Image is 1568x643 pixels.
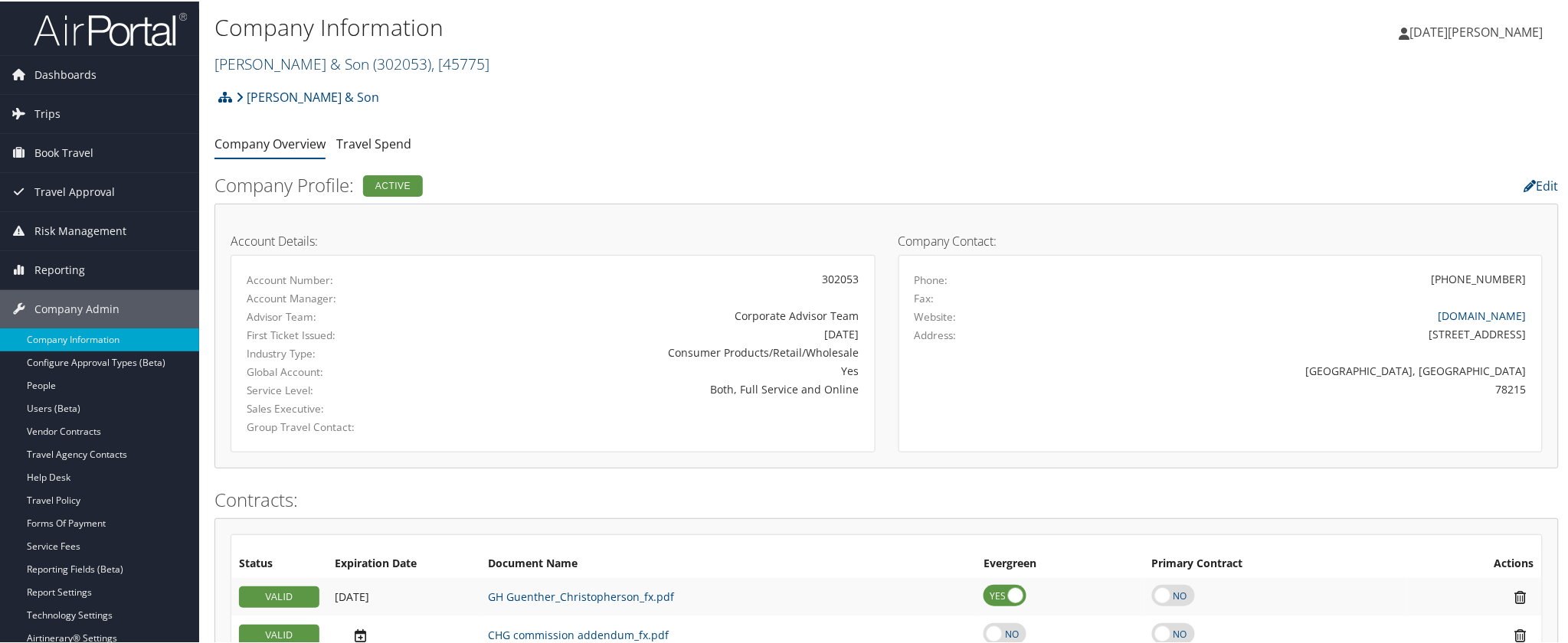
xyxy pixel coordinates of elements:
[247,418,435,433] label: Group Travel Contact:
[34,289,119,327] span: Company Admin
[236,80,379,111] a: [PERSON_NAME] & Son
[247,308,435,323] label: Advisor Team:
[915,326,957,341] label: Address:
[34,54,97,93] span: Dashboards
[1439,307,1527,321] a: [DOMAIN_NAME]
[459,306,859,322] div: Corporate Advisor Team
[915,271,948,286] label: Phone:
[1410,22,1543,39] span: [DATE][PERSON_NAME]
[459,269,859,286] div: 302053
[976,549,1144,576] th: Evergreen
[34,171,115,210] span: Travel Approval
[1406,549,1542,576] th: Actions
[1507,588,1534,604] i: Remove Contract
[247,326,435,341] label: First Ticket Issued:
[1073,361,1527,377] div: [GEOGRAPHIC_DATA], [GEOGRAPHIC_DATA]
[1073,325,1527,341] div: [STREET_ADDRESS]
[335,589,473,602] div: Add/Edit Date
[214,134,326,151] a: Company Overview
[363,174,423,195] div: Active
[34,93,61,132] span: Trips
[34,10,187,46] img: airportal-logo.png
[915,289,935,305] label: Fax:
[247,400,435,415] label: Sales Executive:
[1144,549,1406,576] th: Primary Contract
[327,549,480,576] th: Expiration Date
[1507,626,1534,642] i: Remove Contract
[899,233,1543,246] h4: Company Contact:
[431,52,489,73] span: , [ 45775 ]
[231,233,876,246] h4: Account Details:
[247,363,435,378] label: Global Account:
[915,308,957,323] label: Website:
[214,10,1111,42] h1: Company Information
[335,588,369,602] span: [DATE]
[214,171,1103,197] h2: Company Profile:
[459,343,859,359] div: Consumer Products/Retail/Wholesale
[247,344,435,360] label: Industry Type:
[459,361,859,377] div: Yes
[231,549,327,576] th: Status
[214,485,1559,511] h2: Contracts:
[1432,269,1527,286] div: [PHONE_NUMBER]
[459,380,859,396] div: Both, Full Service and Online
[480,549,976,576] th: Document Name
[488,626,669,641] a: CHG commission addendum_fx.pdf
[336,134,411,151] a: Travel Spend
[247,271,435,286] label: Account Number:
[1073,380,1527,396] div: 78215
[488,588,674,602] a: GH Guenther_Christopherson_fx.pdf
[214,52,489,73] a: [PERSON_NAME] & Son
[247,381,435,397] label: Service Level:
[239,585,319,606] div: VALID
[34,250,85,288] span: Reporting
[459,325,859,341] div: [DATE]
[1399,8,1559,54] a: [DATE][PERSON_NAME]
[247,289,435,305] label: Account Manager:
[1524,176,1559,193] a: Edit
[34,211,126,249] span: Risk Management
[373,52,431,73] span: ( 302053 )
[34,132,93,171] span: Book Travel
[335,626,473,642] div: Add/Edit Date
